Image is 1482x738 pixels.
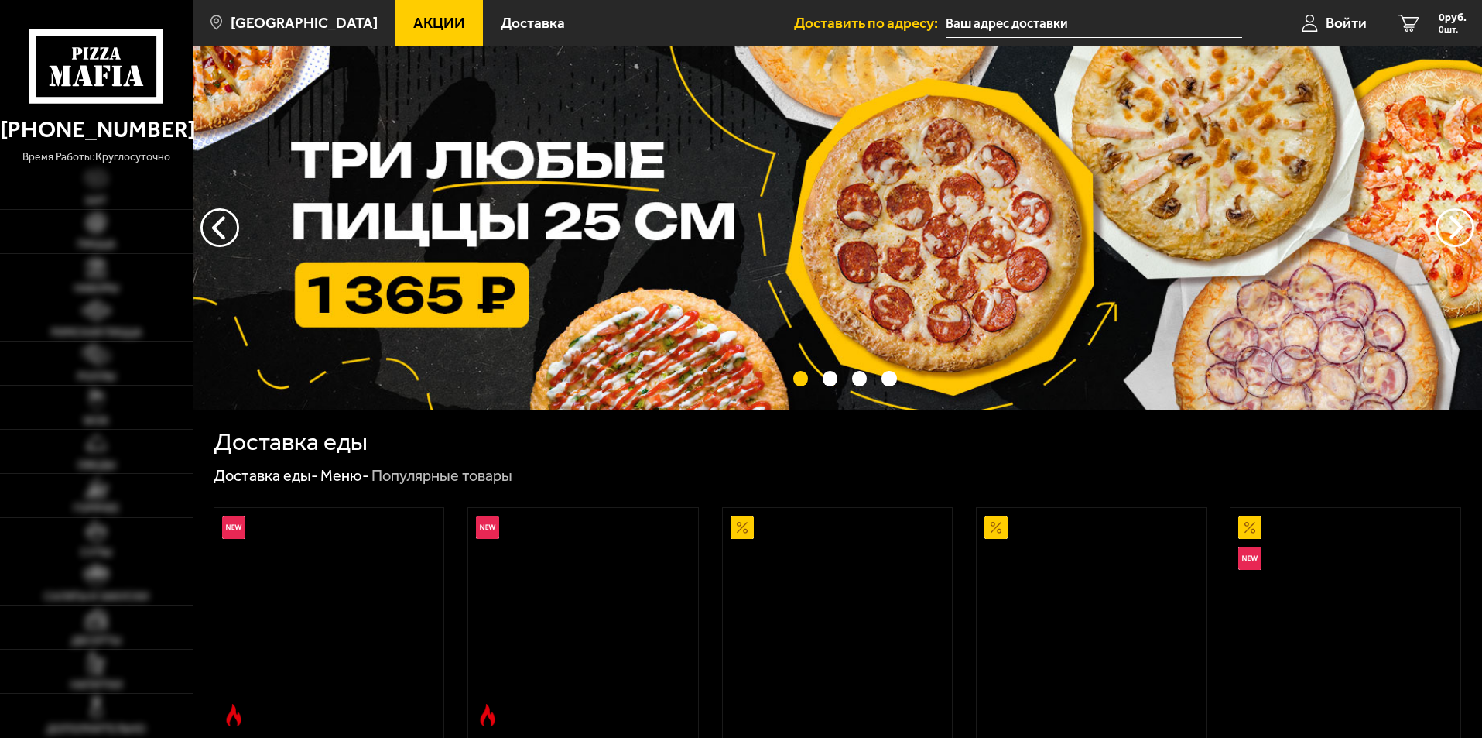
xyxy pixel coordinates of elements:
[77,239,115,250] span: Пицца
[413,15,465,30] span: Акции
[723,508,953,734] a: АкционныйАль-Шам 25 см (тонкое тесто)
[231,15,378,30] span: [GEOGRAPHIC_DATA]
[84,416,109,427] span: WOK
[1230,508,1460,734] a: АкционныйНовинкаВсё включено
[44,592,149,602] span: Салаты и закуски
[984,516,1008,539] img: Акционный
[200,208,239,247] button: следующий
[1238,547,1261,570] img: Новинка
[77,460,115,471] span: Обеды
[501,15,565,30] span: Доставка
[823,371,837,386] button: точки переключения
[85,196,107,207] span: Хит
[371,466,512,486] div: Популярные товары
[74,283,118,294] span: Наборы
[74,503,119,514] span: Горячее
[51,328,142,338] span: Римская пицца
[222,516,245,539] img: Новинка
[468,508,698,734] a: НовинкаОстрое блюдоРимская с мясным ассорти
[793,371,808,386] button: точки переключения
[476,704,499,727] img: Острое блюдо
[320,466,369,485] a: Меню-
[71,636,121,647] span: Десерты
[794,15,946,30] span: Доставить по адресу:
[1238,516,1261,539] img: Акционный
[80,547,111,558] span: Супы
[731,516,754,539] img: Акционный
[70,680,122,691] span: Напитки
[1439,25,1467,34] span: 0 шт.
[881,371,896,386] button: точки переключения
[214,466,318,485] a: Доставка еды-
[1436,208,1474,247] button: предыдущий
[1326,15,1367,30] span: Войти
[214,430,368,455] h1: Доставка еды
[476,516,499,539] img: Новинка
[977,508,1206,734] a: АкционныйПепперони 25 см (толстое с сыром)
[222,704,245,727] img: Острое блюдо
[1439,12,1467,23] span: 0 руб.
[46,724,145,735] span: Дополнительно
[852,371,867,386] button: точки переключения
[214,508,444,734] a: НовинкаОстрое блюдоРимская с креветками
[946,9,1242,38] input: Ваш адрес доставки
[77,372,115,383] span: Роллы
